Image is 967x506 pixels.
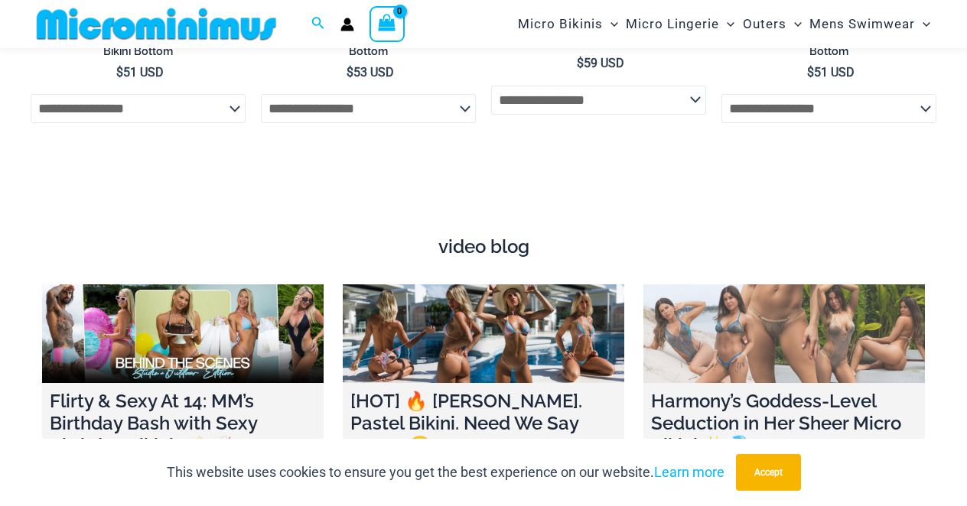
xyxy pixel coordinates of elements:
[626,5,719,44] span: Micro Lingerie
[347,65,353,79] span: $
[350,391,617,456] h4: [HOT] 🔥 [PERSON_NAME]. Pastel Bikini. Need We Say More? 😉
[50,391,316,456] h4: Flirty & Sexy At 14: MM’s Birthday Bash with Sexy Birthday Bikinis 🧁🥂
[116,65,123,79] span: $
[42,236,925,258] h4: video blog
[739,5,806,44] a: OutersMenu ToggleMenu Toggle
[577,56,624,70] bdi: 59 USD
[622,5,738,44] a: Micro LingerieMenu ToggleMenu Toggle
[736,454,801,491] button: Accept
[340,18,354,31] a: Account icon link
[31,7,282,41] img: MM SHOP LOGO FLAT
[807,65,814,79] span: $
[915,5,930,44] span: Menu Toggle
[514,5,622,44] a: Micro BikinisMenu ToggleMenu Toggle
[116,65,164,79] bdi: 51 USD
[654,464,724,480] a: Learn more
[719,5,734,44] span: Menu Toggle
[370,6,405,41] a: View Shopping Cart, empty
[806,5,934,44] a: Mens SwimwearMenu ToggleMenu Toggle
[577,56,584,70] span: $
[786,5,802,44] span: Menu Toggle
[518,5,603,44] span: Micro Bikinis
[651,391,917,456] h4: Harmony’s Goddess-Level Seduction in Her Sheer Micro Bikini ✨💦
[347,65,394,79] bdi: 53 USD
[167,461,724,484] p: This website uses cookies to ensure you get the best experience on our website.
[809,5,915,44] span: Mens Swimwear
[643,284,925,383] a: Harmony’s Goddess-Level Seduction in Her Sheer Micro Bikini ✨💦
[512,2,936,46] nav: Site Navigation
[807,65,855,79] bdi: 51 USD
[603,5,618,44] span: Menu Toggle
[311,15,325,34] a: Search icon link
[743,5,786,44] span: Outers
